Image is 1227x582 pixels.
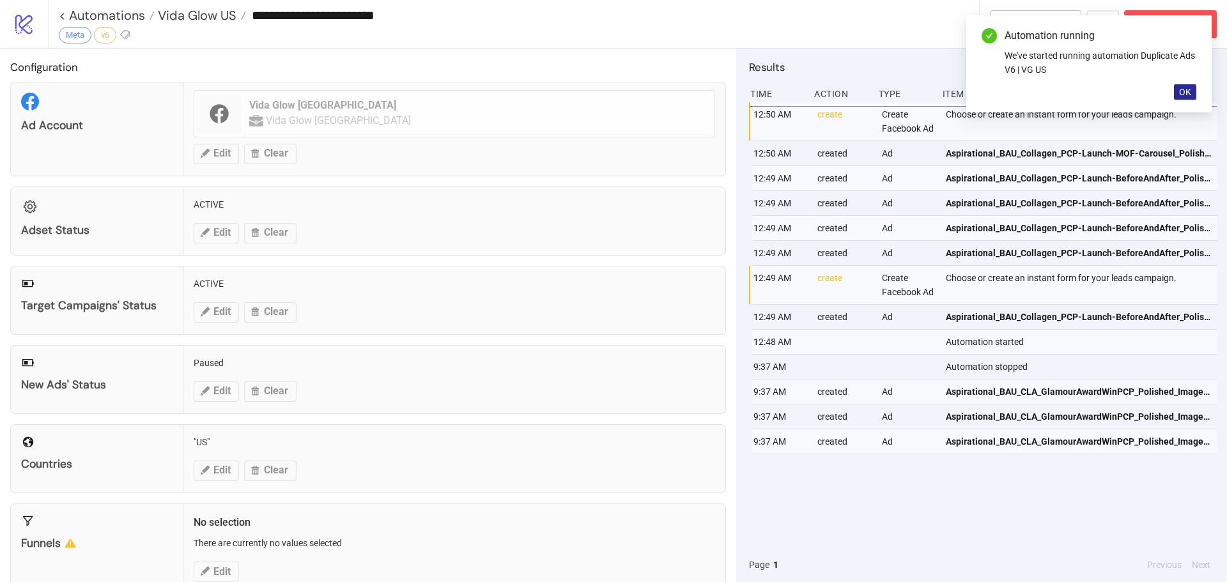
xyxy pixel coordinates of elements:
[752,429,807,454] div: 9:37 AM
[752,355,807,379] div: 9:37 AM
[946,404,1211,429] a: Aspirational_BAU_CLA_GlamourAwardWinPCP_Polished_Image_20251007_US
[749,59,1217,75] h2: Results
[881,379,936,404] div: Ad
[752,102,807,141] div: 12:50 AM
[749,82,804,106] div: Time
[946,191,1211,215] a: Aspirational_BAU_Collagen_PCP-Launch-BeforeAndAfter_Polished_Video_20251010_US
[816,404,871,429] div: created
[752,141,807,165] div: 12:50 AM
[752,216,807,240] div: 12:49 AM
[946,310,1211,324] span: Aspirational_BAU_Collagen_PCP-Launch-BeforeAndAfter_Polished_Video_20251010_US
[946,146,1211,160] span: Aspirational_BAU_Collagen_PCP-Launch-MOF-Carousel_Polished_Carousel - Image_20251010_US
[877,82,932,106] div: Type
[816,191,871,215] div: created
[752,404,807,429] div: 9:37 AM
[946,305,1211,329] a: Aspirational_BAU_Collagen_PCP-Launch-BeforeAndAfter_Polished_Video_20251010_US
[10,59,726,75] h2: Configuration
[946,216,1211,240] a: Aspirational_BAU_Collagen_PCP-Launch-BeforeAndAfter_Polished_Video_20251010_US
[946,221,1211,235] span: Aspirational_BAU_Collagen_PCP-Launch-BeforeAndAfter_Polished_Video_20251010_US
[946,379,1211,404] a: Aspirational_BAU_CLA_GlamourAwardWinPCP_Polished_Image_20251007_US
[1086,10,1119,38] button: ...
[59,27,91,43] div: Meta
[945,330,1220,354] div: Automation started
[946,141,1211,165] a: Aspirational_BAU_Collagen_PCP-Launch-MOF-Carousel_Polished_Carousel - Image_20251010_US
[94,27,116,43] div: v6
[752,330,807,354] div: 12:48 AM
[982,28,997,43] span: check-circle
[59,9,155,22] a: < Automations
[881,191,936,215] div: Ad
[816,141,871,165] div: created
[155,9,246,22] a: Vida Glow US
[1188,558,1214,572] button: Next
[1174,84,1196,100] button: OK
[946,385,1211,399] span: Aspirational_BAU_CLA_GlamourAwardWinPCP_Polished_Image_20251007_US
[881,141,936,165] div: Ad
[1005,28,1196,43] div: Automation running
[946,434,1211,448] span: Aspirational_BAU_CLA_GlamourAwardWinPCP_Polished_Image_20251007_US
[752,191,807,215] div: 12:49 AM
[945,102,1220,141] div: Choose or create an instant form for your leads campaign.
[945,355,1220,379] div: Automation stopped
[946,429,1211,454] a: Aspirational_BAU_CLA_GlamourAwardWinPCP_Polished_Image_20251007_US
[1124,10,1217,38] button: Abort Run
[990,10,1082,38] button: To Builder
[752,241,807,265] div: 12:49 AM
[769,558,782,572] button: 1
[816,166,871,190] div: created
[816,241,871,265] div: created
[881,102,936,141] div: Create Facebook Ad
[1143,558,1185,572] button: Previous
[752,266,807,304] div: 12:49 AM
[749,558,769,572] span: Page
[946,241,1211,265] a: Aspirational_BAU_Collagen_PCP-Launch-BeforeAndAfter_Polished_Video_20251010_US
[881,216,936,240] div: Ad
[816,266,871,304] div: create
[945,266,1220,304] div: Choose or create an instant form for your leads campaign.
[1005,49,1196,77] div: We've started running automation Duplicate Ads V6 | VG US
[881,241,936,265] div: Ad
[946,171,1211,185] span: Aspirational_BAU_Collagen_PCP-Launch-BeforeAndAfter_Polished_Video_20251010_US
[816,216,871,240] div: created
[752,379,807,404] div: 9:37 AM
[752,166,807,190] div: 12:49 AM
[816,429,871,454] div: created
[816,379,871,404] div: created
[1179,87,1191,97] span: OK
[946,246,1211,260] span: Aspirational_BAU_Collagen_PCP-Launch-BeforeAndAfter_Polished_Video_20251010_US
[881,266,936,304] div: Create Facebook Ad
[881,404,936,429] div: Ad
[946,166,1211,190] a: Aspirational_BAU_Collagen_PCP-Launch-BeforeAndAfter_Polished_Video_20251010_US
[946,196,1211,210] span: Aspirational_BAU_Collagen_PCP-Launch-BeforeAndAfter_Polished_Video_20251010_US
[813,82,868,106] div: Action
[881,429,936,454] div: Ad
[881,305,936,329] div: Ad
[155,7,236,24] span: Vida Glow US
[941,82,1217,106] div: Item
[816,102,871,141] div: create
[816,305,871,329] div: created
[881,166,936,190] div: Ad
[752,305,807,329] div: 12:49 AM
[946,410,1211,424] span: Aspirational_BAU_CLA_GlamourAwardWinPCP_Polished_Image_20251007_US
